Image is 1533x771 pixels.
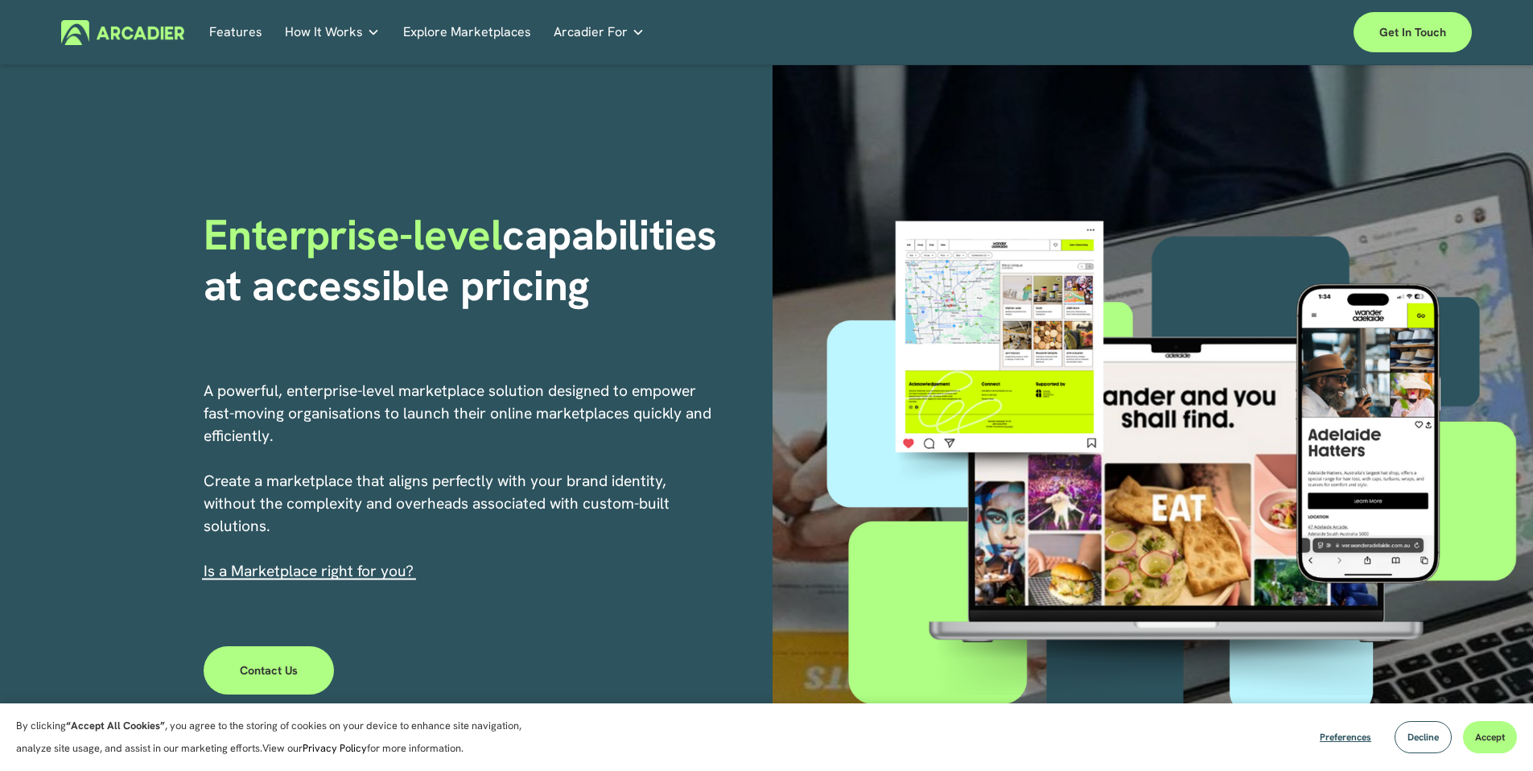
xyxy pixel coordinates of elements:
a: Contact Us [204,646,335,695]
a: Features [209,20,262,45]
a: Privacy Policy [303,741,367,755]
span: Accept [1475,731,1505,744]
p: By clicking , you agree to the storing of cookies on your device to enhance site navigation, anal... [16,715,539,760]
a: s a Marketplace right for you? [208,561,414,581]
a: folder dropdown [285,20,380,45]
button: Accept [1463,721,1517,753]
a: Get in touch [1354,12,1472,52]
span: How It Works [285,21,363,43]
span: Decline [1407,731,1439,744]
strong: “Accept All Cookies” [66,719,165,732]
button: Preferences [1308,721,1383,753]
span: Enterprise-level [204,207,503,262]
strong: capabilities at accessible pricing [204,207,728,312]
span: Arcadier For [554,21,628,43]
a: folder dropdown [554,20,645,45]
button: Decline [1395,721,1452,753]
p: A powerful, enterprise-level marketplace solution designed to empower fast-moving organisations t... [204,380,714,583]
a: Explore Marketplaces [403,20,531,45]
img: Arcadier [61,20,184,45]
span: I [204,561,414,581]
span: Preferences [1320,731,1371,744]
